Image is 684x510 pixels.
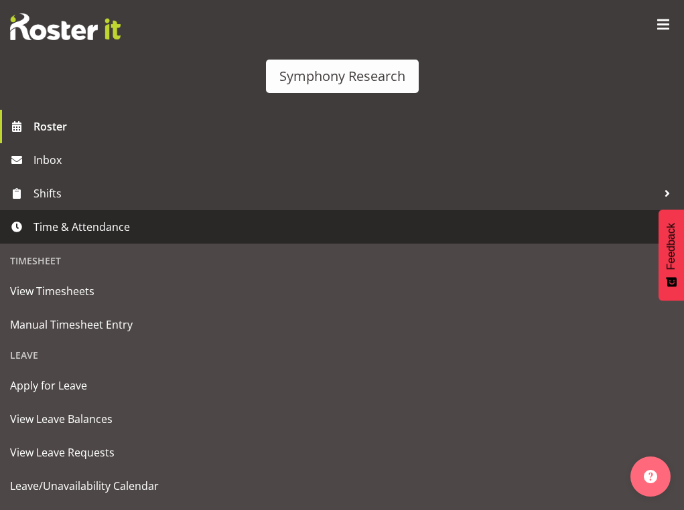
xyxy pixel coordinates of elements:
[10,315,674,335] span: Manual Timesheet Entry
[10,13,121,40] img: Rosterit website logo
[3,369,681,402] a: Apply for Leave
[3,247,681,274] div: Timesheet
[3,274,681,308] a: View Timesheets
[33,217,657,237] span: Time & Attendance
[33,116,677,137] span: Roster
[3,469,681,503] a: Leave/Unavailability Calendar
[10,281,674,301] span: View Timesheets
[3,341,681,369] div: Leave
[10,409,674,429] span: View Leave Balances
[33,183,657,203] span: Shifts
[33,150,677,170] span: Inbox
[665,223,677,270] span: Feedback
[3,402,681,436] a: View Leave Balances
[10,442,674,462] span: View Leave Requests
[659,209,684,301] button: Feedback - Show survey
[10,476,674,496] span: Leave/Unavailability Calendar
[3,436,681,469] a: View Leave Requests
[3,308,681,341] a: Manual Timesheet Entry
[10,375,674,396] span: Apply for Leave
[644,470,657,483] img: help-xxl-2.png
[279,66,405,86] div: Symphony Research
